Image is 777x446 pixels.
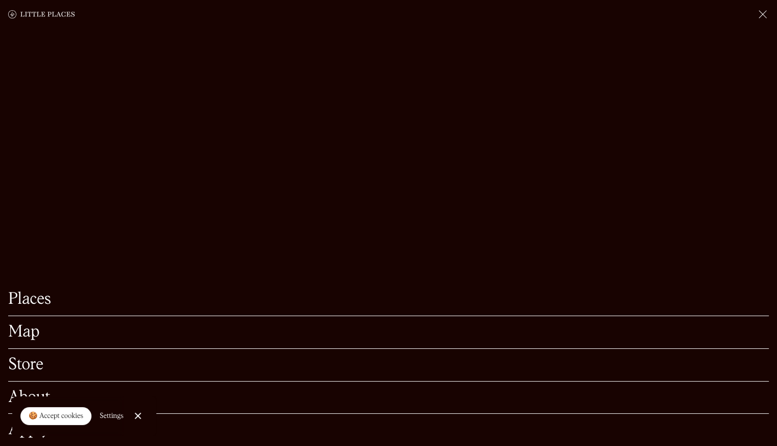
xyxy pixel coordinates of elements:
[8,292,769,307] a: Places
[137,416,138,416] div: Close Cookie Popup
[100,405,124,428] a: Settings
[8,390,769,406] a: About
[8,422,769,438] a: Apply
[29,411,83,421] div: 🍪 Accept cookies
[8,357,769,373] a: Store
[128,406,148,426] a: Close Cookie Popup
[100,412,124,419] div: Settings
[20,407,91,426] a: 🍪 Accept cookies
[8,324,769,340] a: Map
